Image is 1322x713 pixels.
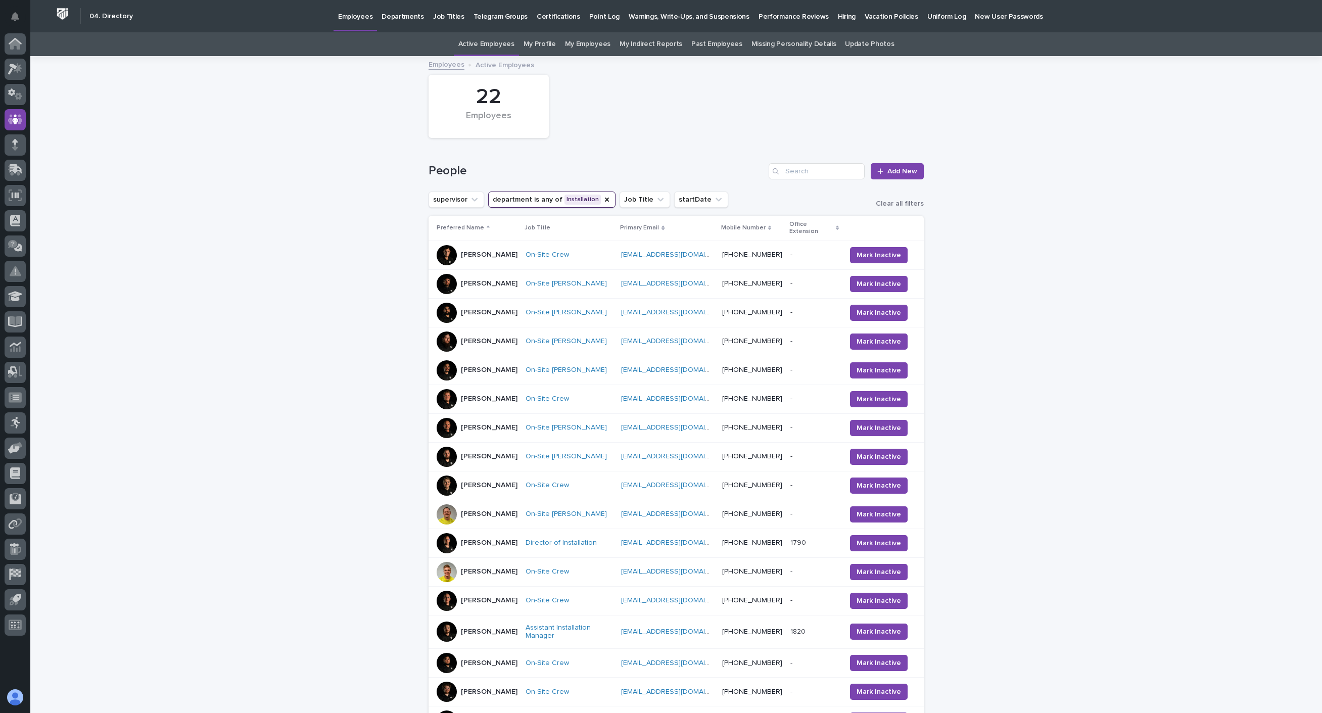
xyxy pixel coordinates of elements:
[722,510,782,517] a: [PHONE_NUMBER]
[461,366,517,374] p: [PERSON_NAME]
[461,337,517,346] p: [PERSON_NAME]
[5,687,26,708] button: users-avatar
[461,423,517,432] p: [PERSON_NAME]
[790,626,808,636] p: 1820
[621,309,735,316] a: [EMAIL_ADDRESS][DOMAIN_NAME]
[857,279,901,289] span: Mark Inactive
[526,659,569,668] a: On-Site Crew
[461,279,517,288] p: [PERSON_NAME]
[525,222,550,233] p: Job Title
[461,596,517,605] p: [PERSON_NAME]
[722,453,782,460] a: [PHONE_NUMBER]
[722,482,782,489] a: [PHONE_NUMBER]
[857,509,901,519] span: Mark Inactive
[526,279,607,288] a: On-Site [PERSON_NAME]
[722,539,782,546] a: [PHONE_NUMBER]
[790,594,794,605] p: -
[769,163,865,179] input: Search
[526,596,569,605] a: On-Site Crew
[857,250,901,260] span: Mark Inactive
[461,539,517,547] p: [PERSON_NAME]
[620,32,682,56] a: My Indirect Reports
[876,200,924,207] span: Clear all filters
[850,449,908,465] button: Mark Inactive
[722,659,782,667] a: [PHONE_NUMBER]
[461,688,517,696] p: [PERSON_NAME]
[850,247,908,263] button: Mark Inactive
[621,280,735,287] a: [EMAIL_ADDRESS][DOMAIN_NAME]
[621,338,735,345] a: [EMAIL_ADDRESS][DOMAIN_NAME]
[526,567,569,576] a: On-Site Crew
[857,538,901,548] span: Mark Inactive
[790,565,794,576] p: -
[621,568,735,575] a: [EMAIL_ADDRESS][DOMAIN_NAME]
[691,32,742,56] a: Past Employees
[857,687,901,697] span: Mark Inactive
[850,684,908,700] button: Mark Inactive
[526,251,569,259] a: On-Site Crew
[620,192,670,208] button: Job Title
[722,251,782,258] a: [PHONE_NUMBER]
[871,163,924,179] a: Add New
[461,452,517,461] p: [PERSON_NAME]
[429,192,484,208] button: supervisor
[857,567,901,577] span: Mark Inactive
[850,535,908,551] button: Mark Inactive
[850,305,908,321] button: Mark Inactive
[722,688,782,695] a: [PHONE_NUMBER]
[458,32,514,56] a: Active Employees
[429,557,924,586] tr: [PERSON_NAME]On-Site Crew [EMAIL_ADDRESS][DOMAIN_NAME] [PHONE_NUMBER]-- Mark Inactive
[621,597,735,604] a: [EMAIL_ADDRESS][DOMAIN_NAME]
[790,479,794,490] p: -
[789,219,833,237] p: Office Extension
[722,424,782,431] a: [PHONE_NUMBER]
[857,481,901,491] span: Mark Inactive
[722,338,782,345] a: [PHONE_NUMBER]
[790,508,794,518] p: -
[857,308,901,318] span: Mark Inactive
[526,624,613,641] a: Assistant Installation Manager
[5,6,26,27] button: Notifications
[868,200,924,207] button: Clear all filters
[526,539,597,547] a: Director of Installation
[526,423,607,432] a: On-Site [PERSON_NAME]
[790,364,794,374] p: -
[461,251,517,259] p: [PERSON_NAME]
[461,567,517,576] p: [PERSON_NAME]
[429,269,924,298] tr: [PERSON_NAME]On-Site [PERSON_NAME] [EMAIL_ADDRESS][DOMAIN_NAME] [PHONE_NUMBER]-- Mark Inactive
[461,395,517,403] p: [PERSON_NAME]
[621,251,735,258] a: [EMAIL_ADDRESS][DOMAIN_NAME]
[524,32,556,56] a: My Profile
[751,32,836,56] a: Missing Personality Details
[565,32,610,56] a: My Employees
[790,277,794,288] p: -
[526,366,607,374] a: On-Site [PERSON_NAME]
[621,628,735,635] a: [EMAIL_ADDRESS][DOMAIN_NAME]
[461,481,517,490] p: [PERSON_NAME]
[790,249,794,259] p: -
[621,510,735,517] a: [EMAIL_ADDRESS][DOMAIN_NAME]
[429,471,924,500] tr: [PERSON_NAME]On-Site Crew [EMAIL_ADDRESS][DOMAIN_NAME] [PHONE_NUMBER]-- Mark Inactive
[526,395,569,403] a: On-Site Crew
[845,32,894,56] a: Update Photos
[850,506,908,522] button: Mark Inactive
[429,385,924,413] tr: [PERSON_NAME]On-Site Crew [EMAIL_ADDRESS][DOMAIN_NAME] [PHONE_NUMBER]-- Mark Inactive
[621,539,735,546] a: [EMAIL_ADDRESS][DOMAIN_NAME]
[790,421,794,432] p: -
[857,452,901,462] span: Mark Inactive
[850,362,908,378] button: Mark Inactive
[53,5,72,23] img: Workspace Logo
[850,564,908,580] button: Mark Inactive
[429,356,924,385] tr: [PERSON_NAME]On-Site [PERSON_NAME] [EMAIL_ADDRESS][DOMAIN_NAME] [PHONE_NUMBER]-- Mark Inactive
[790,335,794,346] p: -
[721,222,766,233] p: Mobile Number
[850,593,908,609] button: Mark Inactive
[850,655,908,671] button: Mark Inactive
[488,192,616,208] button: department
[461,308,517,317] p: [PERSON_NAME]
[722,597,782,604] a: [PHONE_NUMBER]
[526,510,607,518] a: On-Site [PERSON_NAME]
[13,12,26,28] div: Notifications
[446,84,532,110] div: 22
